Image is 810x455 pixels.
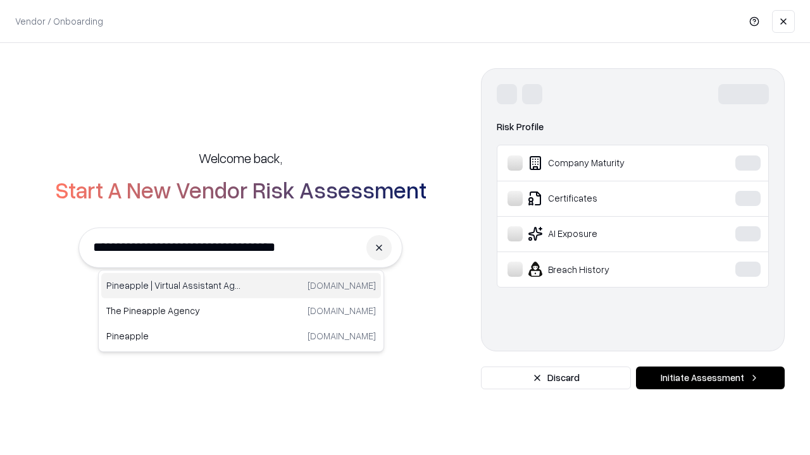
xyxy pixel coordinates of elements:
div: Risk Profile [497,119,769,135]
p: The Pineapple Agency [106,304,241,317]
div: Breach History [508,262,697,277]
p: Pineapple [106,329,241,343]
button: Initiate Assessment [636,367,785,389]
div: Certificates [508,191,697,206]
div: Company Maturity [508,155,697,171]
p: Pineapple | Virtual Assistant Agency [106,279,241,292]
p: Vendor / Onboarding [15,15,103,28]
h2: Start A New Vendor Risk Assessment [55,177,427,202]
h5: Welcome back, [199,149,282,167]
div: AI Exposure [508,226,697,241]
button: Discard [481,367,631,389]
p: [DOMAIN_NAME] [308,279,376,292]
p: [DOMAIN_NAME] [308,329,376,343]
div: Suggestions [98,270,384,352]
p: [DOMAIN_NAME] [308,304,376,317]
